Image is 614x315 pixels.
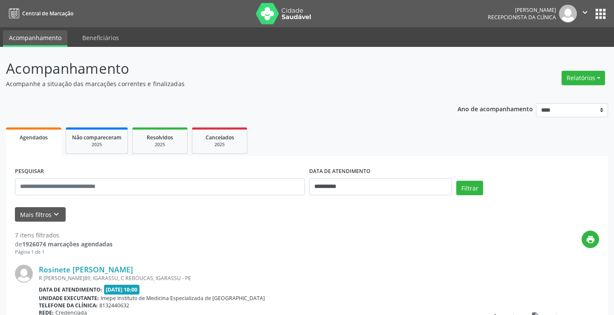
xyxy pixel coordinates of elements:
div: 2025 [198,142,241,148]
div: de [15,240,113,249]
button: Relatórios [562,71,605,85]
p: Acompanhamento [6,58,427,79]
b: Data de atendimento: [39,286,102,293]
div: 2025 [72,142,122,148]
span: 8132440632 [99,302,129,309]
span: Cancelados [206,134,234,141]
img: img [559,5,577,23]
label: PESQUISAR [15,165,44,178]
img: img [15,265,33,283]
div: 7 itens filtrados [15,231,113,240]
i: print [586,235,595,244]
a: Central de Marcação [6,6,73,20]
button: apps [593,6,608,21]
p: Acompanhe a situação das marcações correntes e finalizadas [6,79,427,88]
div: Página 1 de 1 [15,249,113,256]
div: R [PERSON_NAME]89, IGARASSU, C REBOUCAS, IGARASSU - PE [39,275,471,282]
span: Recepcionista da clínica [488,14,556,21]
span: Resolvidos [147,134,173,141]
i: keyboard_arrow_down [52,210,61,219]
p: Ano de acompanhamento [458,103,533,114]
button:  [577,5,593,23]
b: Telefone da clínica: [39,302,98,309]
i:  [580,8,590,17]
div: 2025 [139,142,181,148]
a: Rosinete [PERSON_NAME] [39,265,133,274]
a: Beneficiários [76,30,125,45]
strong: 1926074 marcações agendadas [22,240,113,248]
span: [DATE] 10:00 [104,285,140,295]
b: Unidade executante: [39,295,99,302]
button: Filtrar [456,181,483,195]
span: Não compareceram [72,134,122,141]
span: Agendados [20,134,48,141]
button: Mais filtroskeyboard_arrow_down [15,207,66,222]
label: DATA DE ATENDIMENTO [309,165,371,178]
span: Imepe Instituto de Medicina Especializada de [GEOGRAPHIC_DATA] [101,295,265,302]
span: Central de Marcação [22,10,73,17]
button: print [582,231,599,248]
div: [PERSON_NAME] [488,6,556,14]
a: Acompanhamento [3,30,67,47]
